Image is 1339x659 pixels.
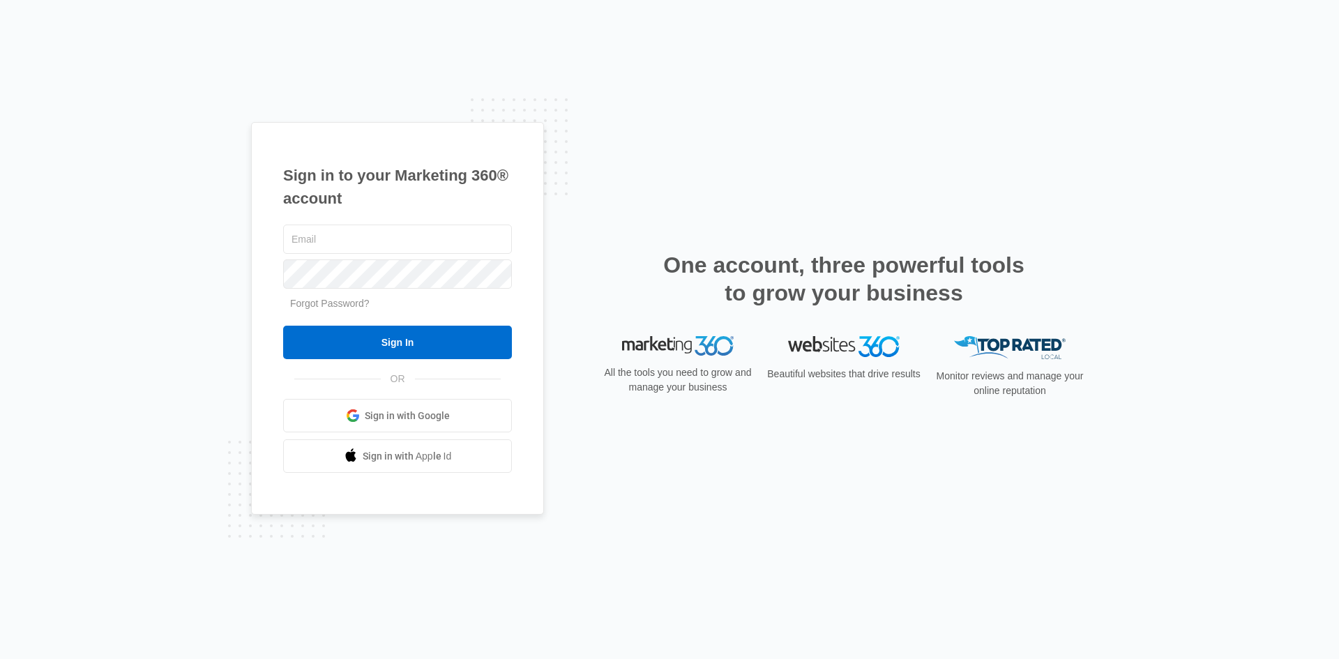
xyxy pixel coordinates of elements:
[283,164,512,210] h1: Sign in to your Marketing 360® account
[932,369,1088,398] p: Monitor reviews and manage your online reputation
[766,367,922,381] p: Beautiful websites that drive results
[365,409,450,423] span: Sign in with Google
[283,326,512,359] input: Sign In
[363,449,452,464] span: Sign in with Apple Id
[954,336,1066,359] img: Top Rated Local
[788,336,900,356] img: Websites 360
[622,336,734,356] img: Marketing 360
[290,298,370,309] a: Forgot Password?
[283,399,512,432] a: Sign in with Google
[600,365,756,395] p: All the tools you need to grow and manage your business
[659,251,1029,307] h2: One account, three powerful tools to grow your business
[381,372,415,386] span: OR
[283,439,512,473] a: Sign in with Apple Id
[283,225,512,254] input: Email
